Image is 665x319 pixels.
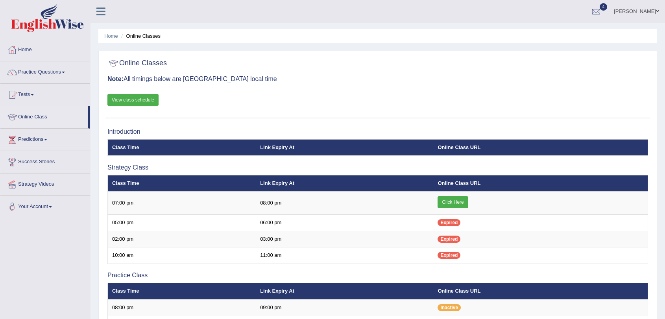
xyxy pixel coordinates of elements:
a: Strategy Videos [0,173,90,193]
span: 4 [600,3,608,11]
h2: Online Classes [107,57,167,69]
a: Your Account [0,196,90,216]
th: Online Class URL [433,139,648,156]
a: Success Stories [0,151,90,171]
th: Link Expiry At [256,283,433,299]
span: Expired [438,236,460,243]
h3: Introduction [107,128,648,135]
td: 05:00 pm [108,215,256,231]
span: Expired [438,252,460,259]
h3: Strategy Class [107,164,648,171]
td: 09:00 pm [256,299,433,316]
span: Inactive [438,304,461,311]
a: Click Here [438,196,468,208]
th: Class Time [108,139,256,156]
td: 08:00 pm [256,192,433,215]
li: Online Classes [119,32,161,40]
a: Practice Questions [0,61,90,81]
td: 06:00 pm [256,215,433,231]
td: 08:00 pm [108,299,256,316]
h3: Practice Class [107,272,648,279]
span: Expired [438,219,460,226]
td: 02:00 pm [108,231,256,247]
th: Online Class URL [433,283,648,299]
th: Link Expiry At [256,139,433,156]
td: 03:00 pm [256,231,433,247]
b: Note: [107,76,124,82]
th: Link Expiry At [256,175,433,192]
h3: All timings below are [GEOGRAPHIC_DATA] local time [107,76,648,83]
td: 11:00 am [256,247,433,264]
a: Home [0,39,90,59]
th: Class Time [108,283,256,299]
td: 07:00 pm [108,192,256,215]
a: Home [104,33,118,39]
a: Tests [0,84,90,103]
a: View class schedule [107,94,159,106]
td: 10:00 am [108,247,256,264]
a: Online Class [0,106,88,126]
th: Class Time [108,175,256,192]
a: Predictions [0,129,90,148]
th: Online Class URL [433,175,648,192]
